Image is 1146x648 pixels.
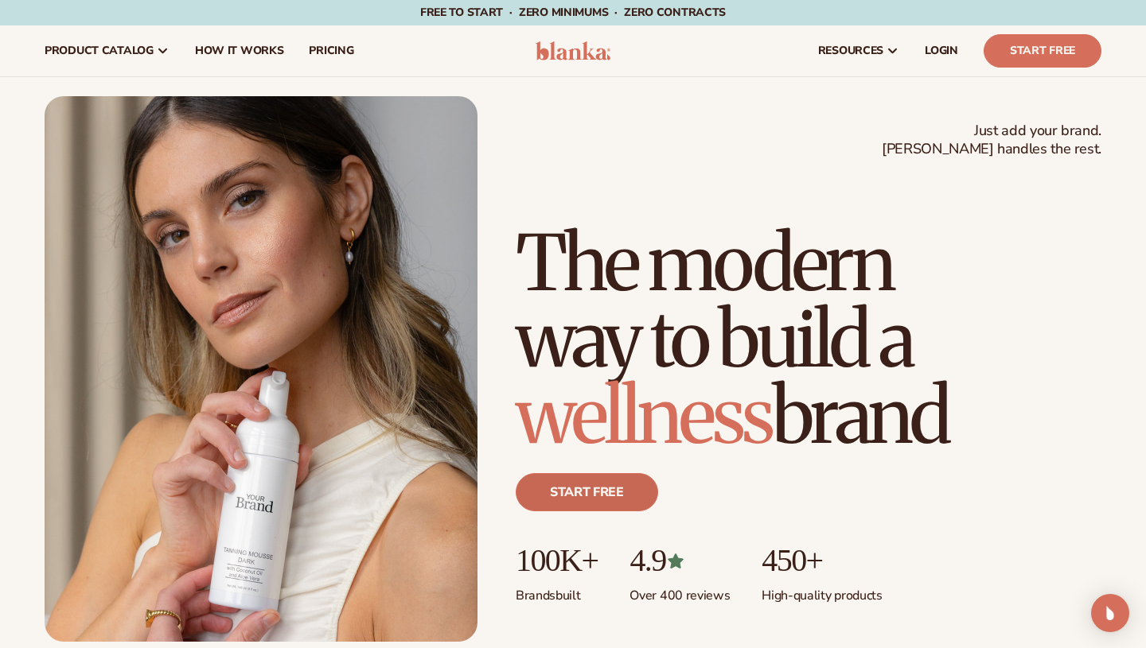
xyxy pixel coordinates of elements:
span: pricing [309,45,353,57]
span: wellness [516,368,772,464]
span: Just add your brand. [PERSON_NAME] handles the rest. [882,122,1101,159]
img: logo [536,41,611,60]
p: Over 400 reviews [630,578,730,604]
span: Free to start · ZERO minimums · ZERO contracts [420,5,726,20]
h1: The modern way to build a brand [516,225,1101,454]
p: Brands built [516,578,598,604]
p: 4.9 [630,543,730,578]
a: pricing [296,25,366,76]
p: 100K+ [516,543,598,578]
a: Start free [516,473,658,511]
span: product catalog [45,45,154,57]
span: LOGIN [925,45,958,57]
a: product catalog [32,25,182,76]
span: How It Works [195,45,284,57]
p: High-quality products [762,578,882,604]
a: How It Works [182,25,297,76]
span: resources [818,45,883,57]
div: Open Intercom Messenger [1091,594,1129,632]
a: LOGIN [912,25,971,76]
a: resources [805,25,912,76]
a: Start Free [984,34,1101,68]
img: Female holding tanning mousse. [45,96,477,642]
p: 450+ [762,543,882,578]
